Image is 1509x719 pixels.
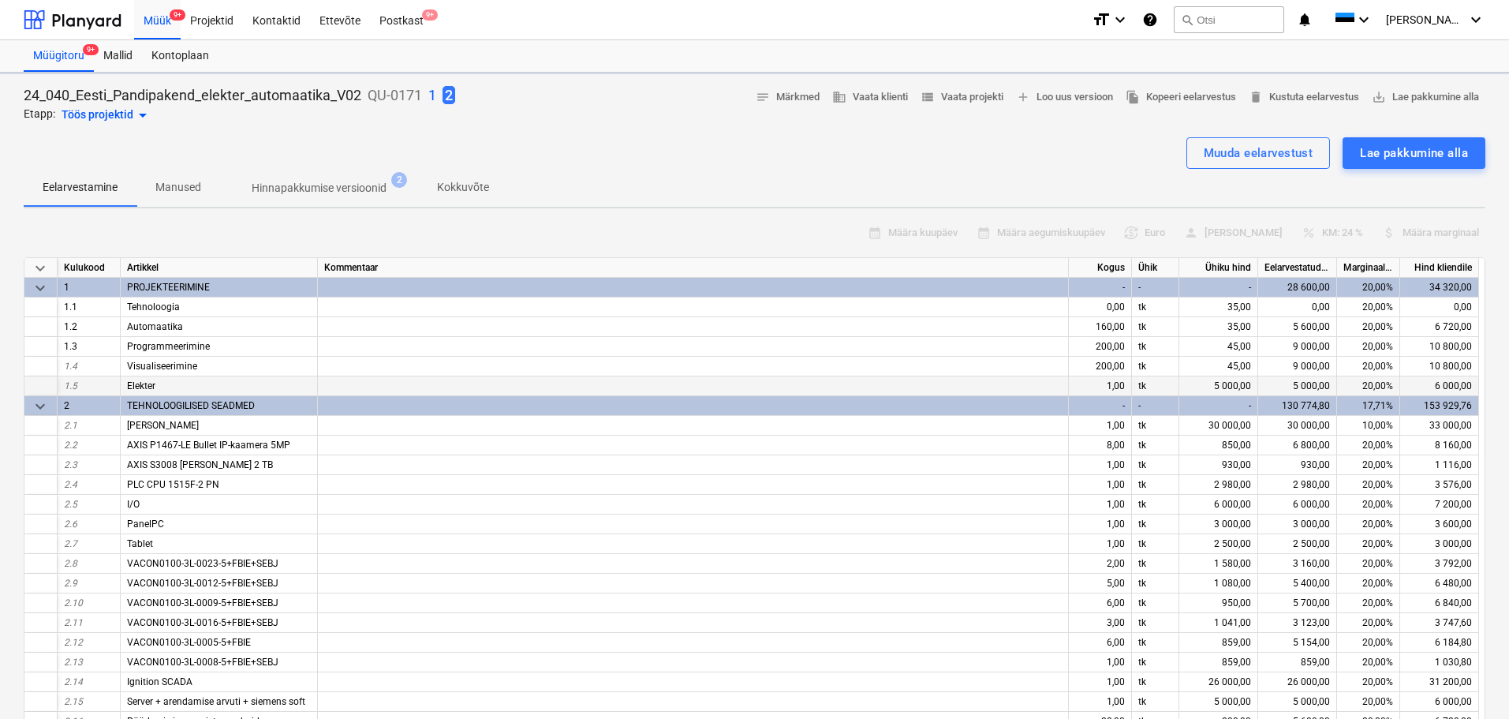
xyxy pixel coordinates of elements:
p: 24_040_Eesti_Pandipakend_elekter_automaatika_V02 [24,86,361,105]
div: 1,00 [1069,416,1132,436]
span: 2.11 [64,617,83,628]
div: 20,00% [1337,376,1400,396]
span: Server + arendamise arvuti + siemens soft [127,696,305,707]
div: 6 000,00 [1400,376,1479,396]
span: VACON0100-3L-0008-5+FBIE+SEBJ [127,657,278,668]
div: 2,00 [1069,554,1132,574]
div: tk [1132,594,1179,613]
span: Loo uus versioon [1016,88,1113,107]
div: 2 500,00 [1258,534,1337,554]
div: 34 320,00 [1400,278,1479,298]
div: 859,00 [1179,653,1258,672]
div: 20,00% [1337,554,1400,574]
span: Ahenda kõik kategooriad [31,259,50,278]
div: 10 800,00 [1400,357,1479,376]
div: - [1179,278,1258,298]
i: notifications [1297,10,1313,29]
p: Etapp: [24,106,55,125]
div: 1.3 [58,337,121,357]
div: 0,00 [1258,298,1337,317]
button: Kopeeri eelarvestus [1119,85,1242,110]
div: 3 792,00 [1400,554,1479,574]
span: add [1016,90,1030,104]
div: 30 000,00 [1179,416,1258,436]
span: Märkmed [756,88,820,107]
div: 2 500,00 [1179,534,1258,554]
div: Hind kliendile [1400,258,1479,278]
button: Otsi [1174,6,1284,33]
button: Loo uus versioon [1010,85,1119,110]
div: 1 [58,278,121,298]
span: 2.12 [64,637,83,648]
div: 20,00% [1337,298,1400,317]
span: 2.9 [64,578,77,589]
button: Lae pakkumine alla [1343,137,1485,169]
div: 2 980,00 [1179,475,1258,495]
div: tk [1132,357,1179,376]
div: tk [1132,455,1179,475]
div: 35,00 [1179,317,1258,337]
span: Tablet [127,538,153,549]
span: Tehnoloogia [127,301,180,313]
div: 6,00 [1069,633,1132,653]
div: 5 000,00 [1258,376,1337,396]
div: 8 160,00 [1400,436,1479,455]
button: Muuda eelarvestust [1186,137,1331,169]
div: 6 000,00 [1258,495,1337,515]
div: 6 800,00 [1258,436,1337,455]
div: 6 840,00 [1400,594,1479,613]
span: 9+ [83,44,99,55]
div: 0,00 [1400,298,1479,317]
div: 1,00 [1069,534,1132,554]
span: AXIS S3008 MK II 2 TB [127,459,273,470]
div: 20,00% [1337,278,1400,298]
div: 10 800,00 [1400,337,1479,357]
span: [PERSON_NAME] [1386,13,1465,26]
i: keyboard_arrow_down [1354,10,1373,29]
div: tk [1132,495,1179,515]
span: 1.4 [64,361,77,372]
div: 20,00% [1337,515,1400,534]
span: Elekter [127,380,155,391]
div: 6 000,00 [1400,692,1479,712]
div: 20,00% [1337,613,1400,633]
div: Kogus [1069,258,1132,278]
div: 2 980,00 [1258,475,1337,495]
button: Vaata klienti [826,85,914,110]
span: 1.5 [64,380,77,391]
span: TEHNOLOOGILISED SEADMED [127,400,255,411]
div: tk [1132,416,1179,436]
span: VACON0100-3L-0005-5+FBIE [127,637,251,648]
span: VACON0100-3L-0012-5+FBIE+SEBJ [127,578,278,589]
div: Müügitoru [24,40,94,72]
div: tk [1132,672,1179,692]
div: 6 000,00 [1179,495,1258,515]
div: 1 080,00 [1179,574,1258,594]
div: 6 184,80 [1400,633,1479,653]
div: 1.2 [58,317,121,337]
span: VACON0100-3L-0016-5+FBIE+SEBJ [127,617,278,628]
div: 3 000,00 [1179,515,1258,534]
span: VACON0100-3L-0009-5+FBIE+SEBJ [127,597,278,609]
div: 20,00% [1337,653,1400,672]
div: 3 123,00 [1258,613,1337,633]
span: arrow_drop_down [133,106,152,125]
div: 45,00 [1179,337,1258,357]
span: 2.8 [64,558,77,569]
div: 1,00 [1069,376,1132,396]
div: 130 774,80 [1258,396,1337,416]
span: Ahenda kategooria [31,397,50,416]
div: 20,00% [1337,672,1400,692]
div: 28 600,00 [1258,278,1337,298]
p: 1 [428,86,436,105]
div: Artikkel [121,258,318,278]
div: 5 400,00 [1258,574,1337,594]
span: 2.4 [64,479,77,490]
div: 6 480,00 [1400,574,1479,594]
div: Töös projektid [62,106,152,125]
div: - [1132,278,1179,298]
div: 3 000,00 [1258,515,1337,534]
a: Mallid [94,40,142,72]
div: 2 [58,396,121,416]
div: 35,00 [1179,298,1258,317]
